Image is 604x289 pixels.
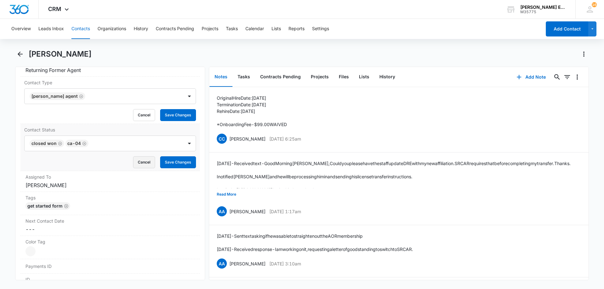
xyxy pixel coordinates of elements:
div: Color Tag [20,236,200,259]
div: Assigned To[PERSON_NAME] [20,171,200,192]
div: Payments ID [20,259,200,274]
label: Tags [25,194,195,201]
button: Lists [354,67,374,87]
p: Rehire Date: [DATE] [217,108,287,114]
button: Notes [210,67,232,87]
button: Actions [579,49,589,59]
p: *Onboarding Fee - $99.00 WAIVED [217,121,287,128]
span: CC [217,134,227,144]
p: Termination Date: [DATE] [217,101,287,108]
button: Lists [271,19,281,39]
p: [DATE] 1:17am [269,208,301,215]
p: [DATE] 6:25am [269,136,301,142]
button: Save Changes [160,109,196,121]
div: Remove Closed Won [57,141,62,146]
button: Overflow Menu [572,72,582,82]
button: Search... [552,72,562,82]
dd: [PERSON_NAME] [25,181,195,189]
p: [PERSON_NAME] [229,208,266,215]
label: Contact Status [24,126,196,133]
label: Next Contact Date [25,218,195,224]
button: Tasks [226,19,238,39]
div: account name [520,5,566,10]
button: Overview [11,19,31,39]
div: Get Started Form [25,202,70,210]
label: Contact Type [24,79,196,86]
p: [DATE]- Received response- I am working on it, requesting a letter of good standing to switch to ... [217,246,413,253]
dt: Payments ID [25,263,68,270]
button: Contacts [71,19,90,39]
button: Back [15,49,25,59]
dd: --- [25,225,195,233]
button: Settings [312,19,329,39]
span: CRM [48,6,61,12]
div: TagsGet Started FormRemove [20,192,200,215]
p: Original Hire Date: [DATE] [217,95,287,101]
div: Remove CA-04 [81,141,87,146]
dd: Returning Former Agent [25,66,195,74]
button: History [134,19,148,39]
span: AA [217,206,227,216]
div: [PERSON_NAME] Agent [31,94,78,98]
button: Leads Inbox [38,19,64,39]
button: Contracts Pending [255,67,306,87]
button: Save Changes [160,156,196,168]
button: Cancel [133,109,155,121]
button: Read More [217,188,236,200]
button: Filters [562,72,572,82]
label: Assigned To [25,174,195,180]
button: Calendar [245,19,264,39]
button: Add Note [510,69,552,85]
h1: [PERSON_NAME] [29,49,92,59]
button: History [374,67,400,87]
button: Tasks [232,67,255,87]
p: [DATE]- Received text- Good Morning [PERSON_NAME], Could you please have the staff update DRE wit... [217,160,571,167]
button: Projects [306,67,334,87]
p: [DATE] 3:10am [269,260,301,267]
button: Projects [202,19,218,39]
label: Color Tag [25,238,195,245]
span: 16 [592,2,597,7]
div: CA-04 [67,141,81,146]
p: I notified [PERSON_NAME] and he will be processing him in and sending his license transfer instru... [217,173,571,180]
button: Add Contact [546,21,588,36]
div: account id [520,10,566,14]
button: Files [334,67,354,87]
p: [PERSON_NAME] [229,260,266,267]
div: notifications count [592,2,597,7]
dt: ID [25,276,195,283]
button: Remove [64,204,68,208]
p: [DATE]- Sent text asking if he was able to straighten out the AOR membership [217,233,413,239]
p: [PERSON_NAME] [229,136,266,142]
button: Reports [288,19,305,39]
button: Contracts Pending [156,19,194,39]
div: Closed Won [31,141,57,146]
span: AA [217,258,227,269]
div: Next Contact Date--- [20,215,200,236]
button: Cancel [133,156,155,168]
div: Remove Allison James Agent [78,94,83,98]
button: Organizations [98,19,126,39]
p: I replied to [PERSON_NAME] letting him know the above. [217,186,571,193]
